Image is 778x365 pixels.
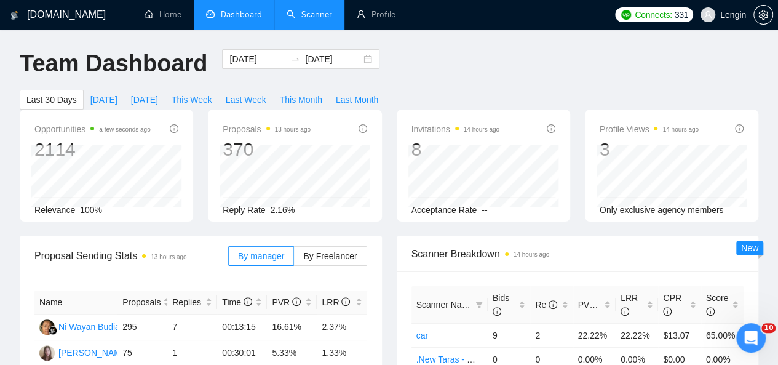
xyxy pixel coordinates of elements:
td: 9 [488,323,530,347]
span: info-circle [359,124,367,133]
a: searchScanner [287,9,332,20]
td: 2 [530,323,573,347]
td: 22.22% [616,323,658,347]
time: 13 hours ago [151,254,186,260]
button: Last 30 Days [20,90,84,110]
time: a few seconds ago [99,126,150,133]
span: Scanner Name [416,300,474,310]
span: info-circle [735,124,744,133]
span: swap-right [290,54,300,64]
div: 8 [411,138,499,161]
span: user [704,10,712,19]
span: info-circle [493,307,501,316]
a: homeHome [145,9,181,20]
span: info-circle [244,297,252,306]
span: info-circle [292,297,301,306]
span: Only exclusive agency members [600,205,724,215]
a: setting [753,10,773,20]
span: to [290,54,300,64]
div: 3 [600,138,699,161]
td: 2.37% [317,315,367,340]
div: Ni Wayan Budiarti [58,320,127,334]
td: 65.00% [701,323,744,347]
span: dashboard [206,10,215,18]
div: 2114 [34,138,151,161]
a: NB[PERSON_NAME] [39,347,129,357]
span: PVR [578,300,607,310]
span: This Month [280,93,322,106]
td: 00:13:15 [217,315,267,340]
time: 14 hours ago [514,251,549,258]
span: Last Month [336,93,378,106]
span: info-circle [706,307,715,316]
span: info-circle [547,124,555,133]
span: Last Week [226,93,266,106]
span: setting [754,10,772,20]
button: setting [753,5,773,25]
span: [DATE] [90,93,117,106]
span: Connects: [635,8,672,22]
span: -- [482,205,487,215]
th: Replies [167,291,217,315]
span: Profile Views [600,122,699,137]
span: Re [535,300,557,310]
span: 331 [674,8,688,22]
td: 22.22% [573,323,616,347]
td: $13.07 [658,323,701,347]
a: NWNi Wayan Budiarti [39,321,127,331]
span: Score [706,293,729,316]
button: This Week [165,90,219,110]
time: 14 hours ago [464,126,499,133]
span: Relevance [34,205,75,215]
span: 100% [80,205,102,215]
a: .New Taras - WordPress with symbols [416,355,561,364]
time: 13 hours ago [275,126,311,133]
img: upwork-logo.png [621,10,631,20]
h1: Team Dashboard [20,49,207,78]
span: This Week [172,93,212,106]
button: Last Month [329,90,385,110]
button: [DATE] [84,90,124,110]
span: LRR [322,297,350,307]
img: logo [10,6,19,25]
input: End date [305,52,361,66]
img: NB [39,345,55,361]
span: PVR [272,297,301,307]
th: Proposals [117,291,167,315]
span: Reply Rate [223,205,265,215]
span: info-circle [549,300,557,309]
td: 16.61% [267,315,317,340]
a: userProfile [357,9,395,20]
span: New [741,243,758,253]
span: LRR [621,293,638,316]
span: By manager [238,251,284,261]
span: 2.16% [271,205,295,215]
span: info-circle [598,300,606,309]
span: Dashboard [221,9,262,20]
time: 14 hours ago [662,126,698,133]
span: info-circle [663,307,672,316]
span: Bids [493,293,509,316]
span: Replies [172,295,203,309]
span: Opportunities [34,122,151,137]
span: info-circle [170,124,178,133]
span: CPR [663,293,681,316]
span: Invitations [411,122,499,137]
span: Proposals [223,122,311,137]
img: gigradar-bm.png [49,326,57,335]
span: info-circle [621,307,629,316]
input: Start date [229,52,285,66]
span: Proposal Sending Stats [34,248,228,263]
span: Last 30 Days [26,93,77,106]
div: [PERSON_NAME] [58,346,129,359]
span: [DATE] [131,93,158,106]
span: filter [475,301,483,308]
span: By Freelancer [303,251,357,261]
td: 295 [117,315,167,340]
span: Scanner Breakdown [411,246,744,262]
th: Name [34,291,117,315]
a: car [416,331,428,340]
button: Last Week [219,90,273,110]
span: Time [222,297,252,307]
td: 7 [167,315,217,340]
